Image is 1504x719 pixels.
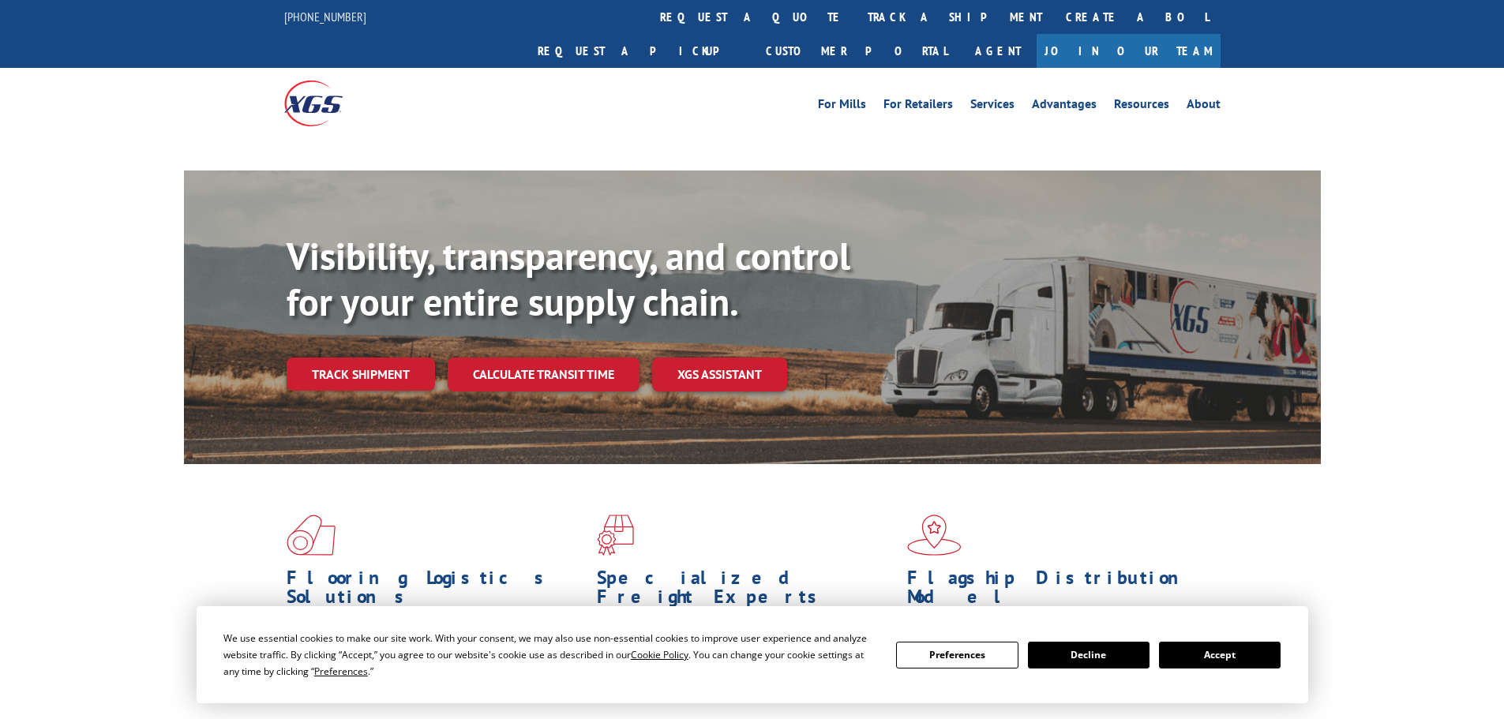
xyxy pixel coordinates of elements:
[284,9,366,24] a: [PHONE_NUMBER]
[896,642,1018,668] button: Preferences
[448,358,639,391] a: Calculate transit time
[287,515,336,556] img: xgs-icon-total-supply-chain-intelligence-red
[907,568,1206,614] h1: Flagship Distribution Model
[1159,642,1281,668] button: Accept
[1187,98,1221,115] a: About
[197,606,1308,703] div: Cookie Consent Prompt
[597,515,634,556] img: xgs-icon-focused-on-flooring-red
[223,630,877,680] div: We use essential cookies to make our site work. With your consent, we may also use non-essential ...
[631,648,688,661] span: Cookie Policy
[314,665,368,678] span: Preferences
[597,568,895,614] h1: Specialized Freight Experts
[287,568,585,614] h1: Flooring Logistics Solutions
[883,98,953,115] a: For Retailers
[287,231,850,326] b: Visibility, transparency, and control for your entire supply chain.
[1028,642,1150,668] button: Decline
[287,358,435,391] a: Track shipment
[754,34,959,68] a: Customer Portal
[959,34,1037,68] a: Agent
[970,98,1015,115] a: Services
[907,515,962,556] img: xgs-icon-flagship-distribution-model-red
[1037,34,1221,68] a: Join Our Team
[818,98,866,115] a: For Mills
[652,358,787,391] a: XGS ASSISTANT
[526,34,754,68] a: Request a pickup
[1114,98,1169,115] a: Resources
[1032,98,1097,115] a: Advantages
